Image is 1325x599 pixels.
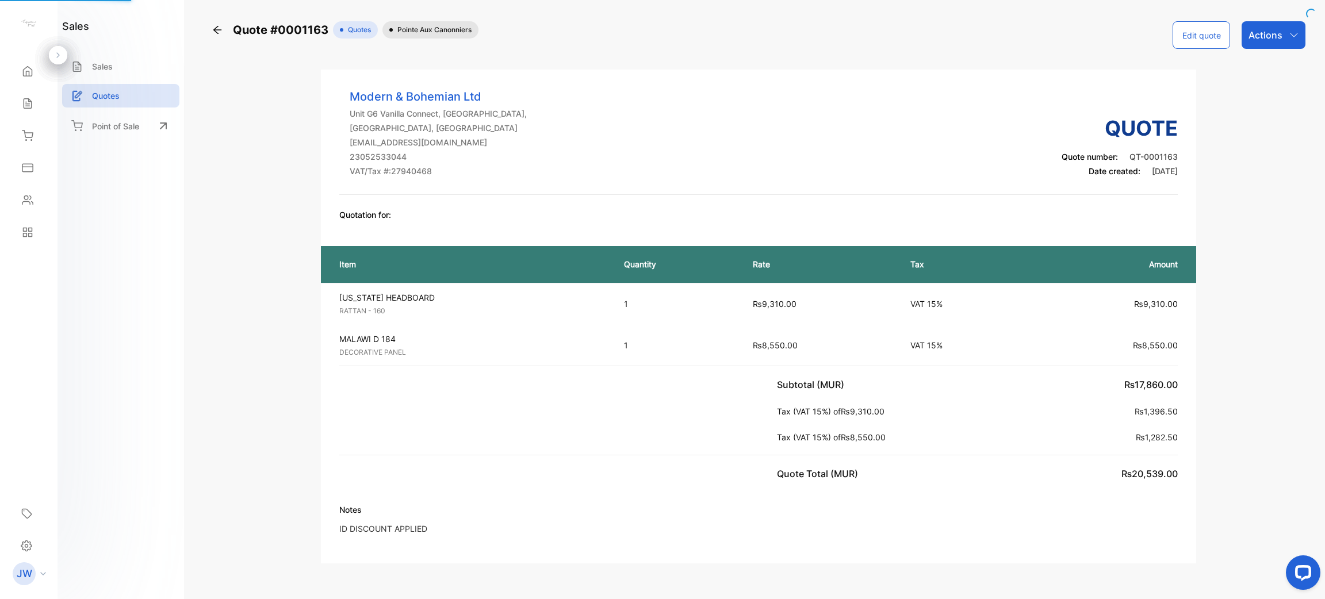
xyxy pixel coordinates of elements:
[753,299,796,309] span: ₨9,310.00
[1136,432,1178,442] span: ₨1,282.50
[1121,468,1178,479] span: ₨20,539.00
[1062,113,1178,144] h3: Quote
[62,113,179,139] a: Point of Sale
[339,347,612,358] p: DECORATIVE PANEL
[777,467,863,481] p: Quote Total (MUR)
[62,55,179,78] a: Sales
[624,258,729,270] p: Quantity
[350,151,527,163] p: 23052533044
[624,298,729,310] p: 1
[350,165,527,177] p: VAT/Tax #: 27940468
[1062,151,1178,163] p: Quote number:
[92,90,120,102] p: Quotes
[1242,21,1305,49] button: Actions
[62,84,179,107] a: Quotes
[624,339,729,351] p: 1
[339,333,612,345] p: MALAWI D 184
[17,566,32,581] p: JW
[339,209,391,221] p: Quotation for:
[62,18,89,34] h1: sales
[393,25,472,35] span: Pointe aux Canonniers
[910,258,1016,270] p: Tax
[20,15,37,32] img: logo
[1134,299,1178,309] span: ₨9,310.00
[1135,406,1178,416] span: ₨1,396.50
[841,432,886,442] span: ₨8,550.00
[339,291,612,304] p: [US_STATE] HEADBOARD
[1152,166,1178,176] span: [DATE]
[350,136,527,148] p: [EMAIL_ADDRESS][DOMAIN_NAME]
[339,504,427,516] p: Notes
[350,88,527,105] p: Modern & Bohemian Ltd
[777,431,890,443] p: Tax (VAT 15%) of
[1129,152,1178,162] span: QT-0001163
[753,258,888,270] p: Rate
[841,406,884,416] span: ₨9,310.00
[343,25,371,35] span: Quotes
[92,60,113,72] p: Sales
[1249,28,1282,42] p: Actions
[777,378,849,391] p: Subtotal (MUR)
[910,298,1016,310] p: VAT 15%
[350,107,527,120] p: Unit G6 Vanilla Connect, [GEOGRAPHIC_DATA],
[339,523,427,535] p: ID DISCOUNT APPLIED
[1039,258,1178,270] p: Amount
[233,21,333,39] span: Quote #0001163
[753,340,798,350] span: ₨8,550.00
[350,122,527,134] p: [GEOGRAPHIC_DATA], [GEOGRAPHIC_DATA]
[1277,551,1325,599] iframe: LiveChat chat widget
[1173,21,1230,49] button: Edit quote
[92,120,139,132] p: Point of Sale
[777,405,889,417] p: Tax (VAT 15%) of
[339,258,601,270] p: Item
[910,339,1016,351] p: VAT 15%
[1062,165,1178,177] p: Date created:
[1124,379,1178,390] span: ₨17,860.00
[339,306,612,316] p: RATTAN - 160
[1133,340,1178,350] span: ₨8,550.00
